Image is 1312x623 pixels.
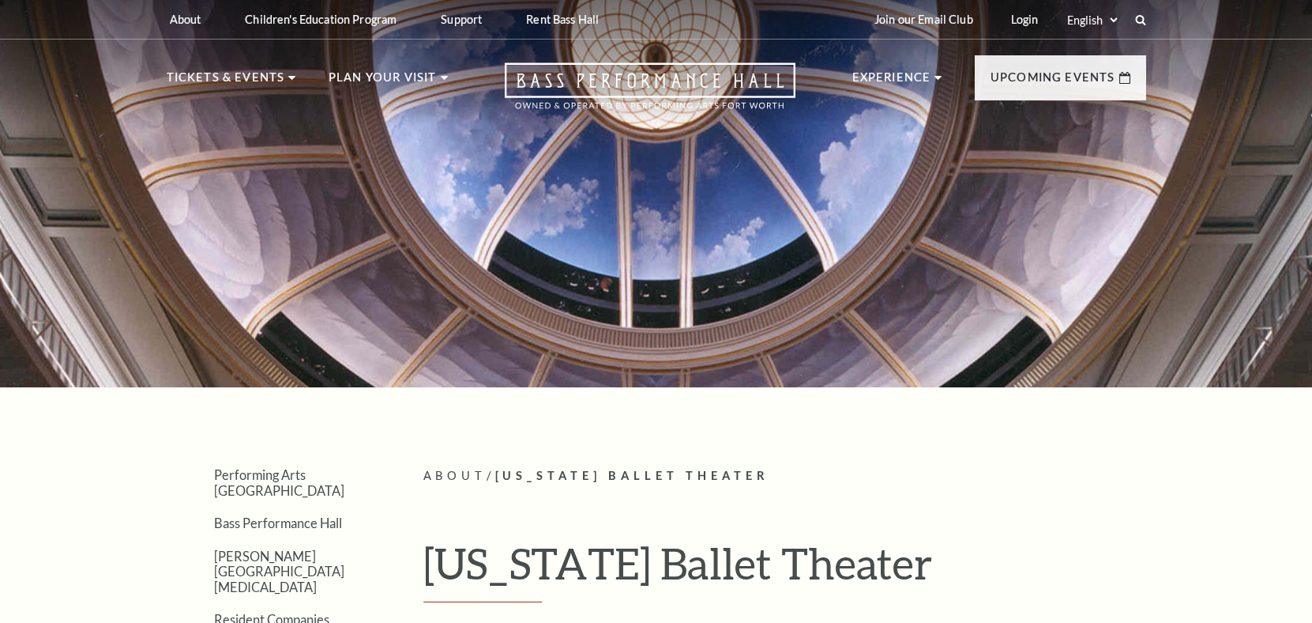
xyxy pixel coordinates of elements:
p: Tickets & Events [167,68,285,96]
p: Support [441,13,482,26]
select: Select: [1064,13,1120,28]
span: [US_STATE] Ballet Theater [495,469,770,482]
a: Performing Arts [GEOGRAPHIC_DATA] [214,467,344,497]
p: Experience [852,68,931,96]
p: About [170,13,201,26]
p: Upcoming Events [991,68,1115,96]
p: Children's Education Program [245,13,397,26]
p: Plan Your Visit [329,68,437,96]
p: Rent Bass Hall [526,13,599,26]
a: [PERSON_NAME][GEOGRAPHIC_DATA][MEDICAL_DATA] [214,549,344,595]
a: Bass Performance Hall [214,515,342,530]
p: / [423,466,1146,486]
span: About [423,469,487,482]
h1: [US_STATE] Ballet Theater [423,538,1146,602]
